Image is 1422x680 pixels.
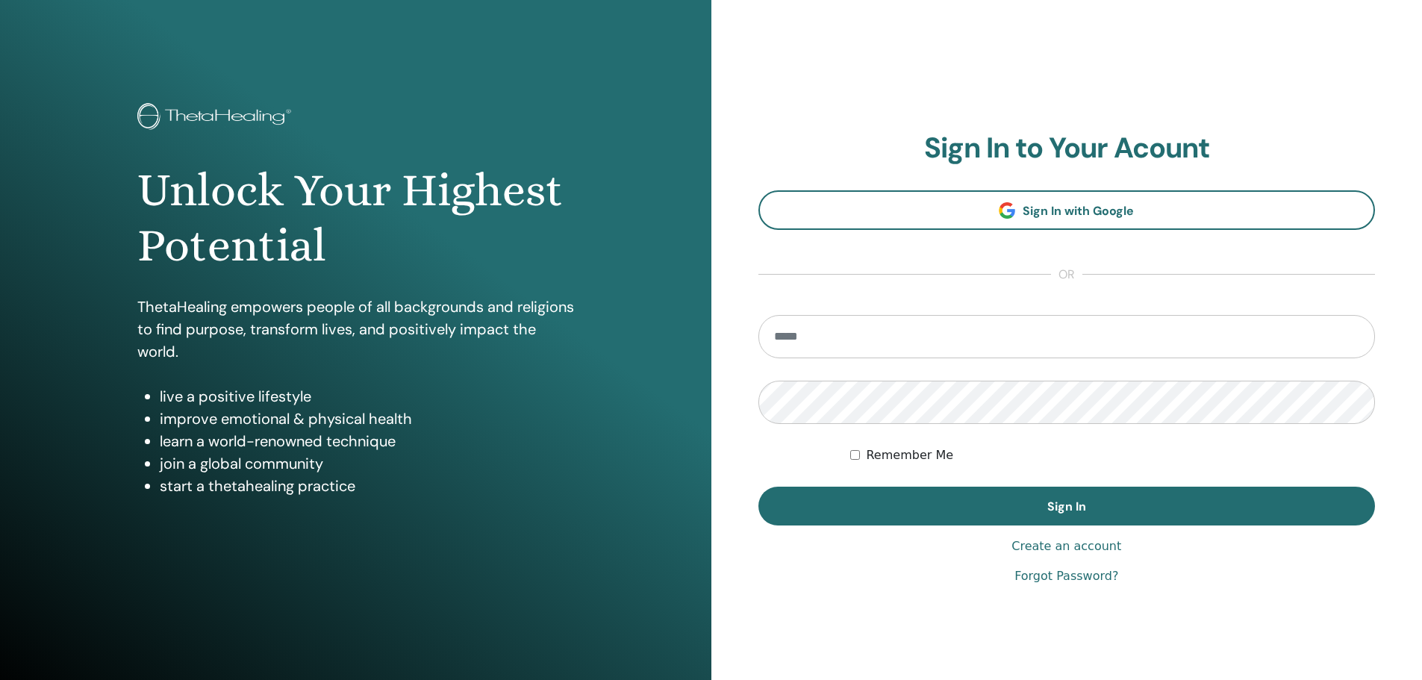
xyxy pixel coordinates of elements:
label: Remember Me [866,446,953,464]
span: Sign In [1047,499,1086,514]
li: learn a world-renowned technique [160,430,574,452]
li: start a thetahealing practice [160,475,574,497]
h2: Sign In to Your Acount [758,131,1376,166]
h1: Unlock Your Highest Potential [137,163,574,274]
a: Create an account [1011,537,1121,555]
span: Sign In with Google [1023,203,1134,219]
a: Sign In with Google [758,190,1376,230]
button: Sign In [758,487,1376,525]
div: Keep me authenticated indefinitely or until I manually logout [850,446,1375,464]
span: or [1051,266,1082,284]
li: live a positive lifestyle [160,385,574,408]
a: Forgot Password? [1014,567,1118,585]
li: improve emotional & physical health [160,408,574,430]
li: join a global community [160,452,574,475]
p: ThetaHealing empowers people of all backgrounds and religions to find purpose, transform lives, a... [137,296,574,363]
